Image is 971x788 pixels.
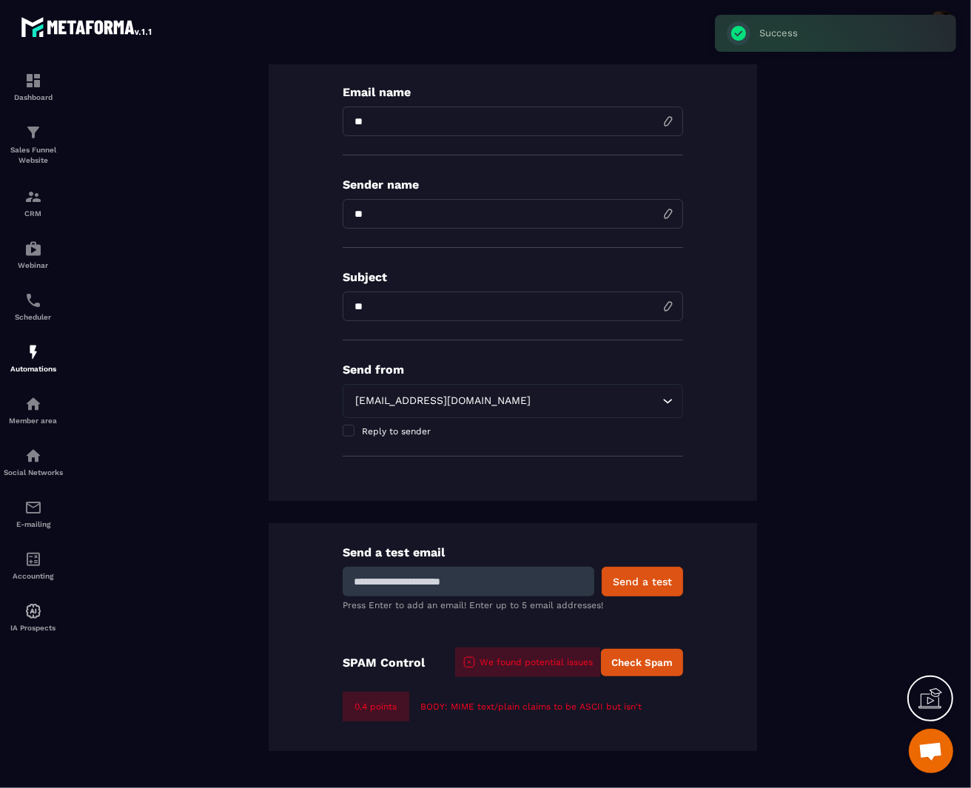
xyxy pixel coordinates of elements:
a: automationsautomationsAutomations [4,332,63,384]
div: Search for option [343,384,683,418]
p: Dashboard [4,93,63,101]
a: formationformationDashboard [4,61,63,112]
img: formation [24,124,42,141]
a: automationsautomationsMember area [4,384,63,436]
a: social-networksocial-networkSocial Networks [4,436,63,488]
button: Send a test [602,567,683,596]
img: accountant [24,550,42,568]
img: formation [24,72,42,90]
img: automations [24,343,42,361]
a: formationformationSales Funnel Website [4,112,63,177]
span: Reply to sender [362,426,431,437]
div: Open chat [909,729,953,773]
img: automations [24,602,42,620]
p: Social Networks [4,468,63,476]
p: Scheduler [4,313,63,321]
img: automations [24,395,42,413]
p: Member area [4,417,63,425]
a: formationformationCRM [4,177,63,229]
p: SPAM Control [343,656,425,670]
p: BODY: MIME text/plain claims to be ASCII but isn't [420,701,642,713]
p: Subject [343,270,683,284]
p: Automations [4,365,63,373]
img: logo [21,13,154,40]
p: Press Enter to add an email! Enter up to 5 email addresses! [343,600,683,610]
p: Webinar [4,261,63,269]
img: email [24,499,42,516]
a: automationsautomationsWebinar [4,229,63,280]
span: [EMAIL_ADDRESS][DOMAIN_NAME] [352,393,534,409]
img: automations [24,240,42,257]
p: We found potential issues [480,656,593,668]
a: emailemailE-mailing [4,488,63,539]
a: accountantaccountantAccounting [4,539,63,591]
button: Check Spam [601,649,683,676]
img: scheduler [24,292,42,309]
p: Sales Funnel Website [4,145,63,166]
p: IA Prospects [4,624,63,632]
p: E-mailing [4,520,63,528]
img: formation [24,188,42,206]
p: Accounting [4,572,63,580]
p: 0.4 points [355,701,397,713]
p: Email name [343,85,683,99]
img: social-network [24,447,42,465]
input: Search for option [534,393,659,409]
a: schedulerschedulerScheduler [4,280,63,332]
p: Sender name [343,178,683,192]
p: CRM [4,209,63,218]
p: Send a test email [343,545,683,559]
p: Send from [343,363,683,377]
